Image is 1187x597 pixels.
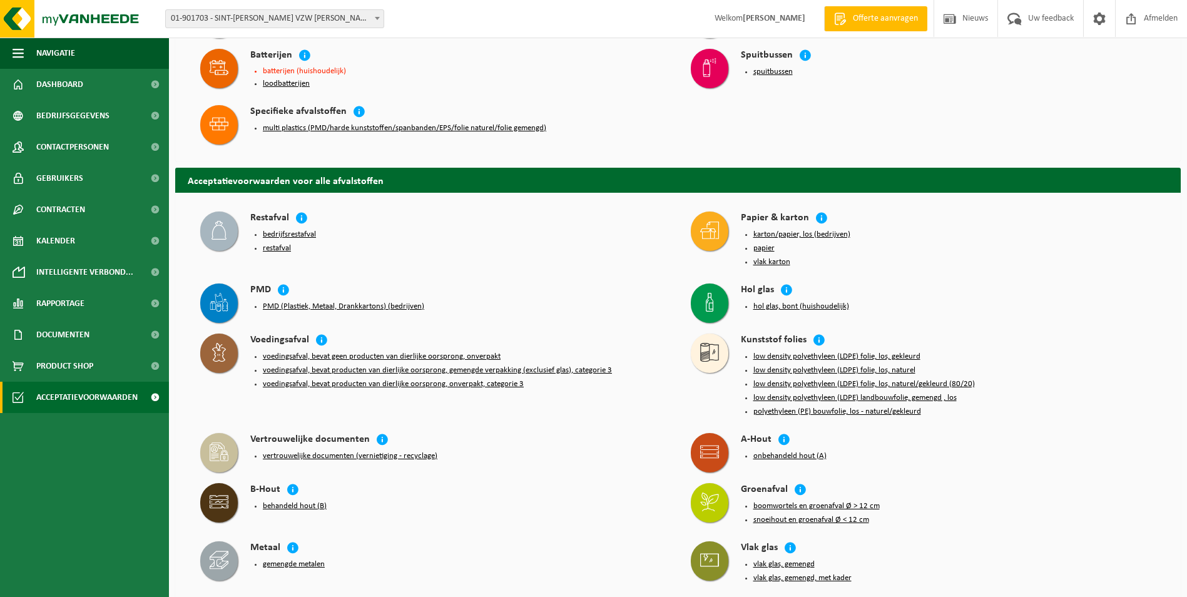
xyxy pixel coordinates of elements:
[753,257,790,267] button: vlak karton
[753,243,775,253] button: papier
[250,334,309,348] h4: Voedingsafval
[263,379,524,389] button: voedingsafval, bevat producten van dierlijke oorsprong, onverpakt, categorie 3
[263,243,291,253] button: restafval
[263,365,612,375] button: voedingsafval, bevat producten van dierlijke oorsprong, gemengde verpakking (exclusief glas), cat...
[741,483,788,497] h4: Groenafval
[36,225,75,257] span: Kalender
[753,67,793,77] button: spuitbussen
[36,194,85,225] span: Contracten
[263,67,666,75] li: batterijen (huishoudelijk)
[741,334,807,348] h4: Kunststof folies
[250,433,370,447] h4: Vertrouwelijke documenten
[753,352,920,362] button: low density polyethyleen (LDPE) folie, los, gekleurd
[36,288,84,319] span: Rapportage
[753,515,869,525] button: snoeihout en groenafval Ø < 12 cm
[263,451,437,461] button: vertrouwelijke documenten (vernietiging - recyclage)
[753,365,915,375] button: low density polyethyleen (LDPE) folie, los, naturel
[263,559,325,569] button: gemengde metalen
[753,379,975,389] button: low density polyethyleen (LDPE) folie, los, naturel/gekleurd (80/20)
[36,382,138,413] span: Acceptatievoorwaarden
[36,69,83,100] span: Dashboard
[250,483,280,497] h4: B-Hout
[753,501,880,511] button: boomwortels en groenafval Ø > 12 cm
[36,350,93,382] span: Product Shop
[743,14,805,23] strong: [PERSON_NAME]
[753,230,850,240] button: karton/papier, los (bedrijven)
[741,49,793,63] h4: Spuitbussen
[263,230,316,240] button: bedrijfsrestafval
[250,49,292,63] h4: Batterijen
[263,302,424,312] button: PMD (Plastiek, Metaal, Drankkartons) (bedrijven)
[263,79,310,89] button: loodbatterijen
[175,168,1181,192] h2: Acceptatievoorwaarden voor alle afvalstoffen
[824,6,927,31] a: Offerte aanvragen
[250,283,271,298] h4: PMD
[250,105,347,120] h4: Specifieke afvalstoffen
[753,559,815,569] button: vlak glas, gemengd
[250,541,280,556] h4: Metaal
[250,212,289,226] h4: Restafval
[753,451,827,461] button: onbehandeld hout (A)
[753,302,849,312] button: hol glas, bont (huishoudelijk)
[741,433,772,447] h4: A-Hout
[36,100,110,131] span: Bedrijfsgegevens
[263,501,327,511] button: behandeld hout (B)
[741,541,778,556] h4: Vlak glas
[36,163,83,194] span: Gebruikers
[36,38,75,69] span: Navigatie
[36,257,133,288] span: Intelligente verbond...
[36,319,89,350] span: Documenten
[753,573,852,583] button: vlak glas, gemengd, met kader
[263,352,501,362] button: voedingsafval, bevat geen producten van dierlijke oorsprong, onverpakt
[741,283,774,298] h4: Hol glas
[165,9,384,28] span: 01-901703 - SINT-JOZEF KLINIEK VZW PITTEM - PITTEM
[753,393,957,403] button: low density polyethyleen (LDPE) landbouwfolie, gemengd , los
[753,407,921,417] button: polyethyleen (PE) bouwfolie, los - naturel/gekleurd
[850,13,921,25] span: Offerte aanvragen
[741,212,809,226] h4: Papier & karton
[36,131,109,163] span: Contactpersonen
[263,123,546,133] button: multi plastics (PMD/harde kunststoffen/spanbanden/EPS/folie naturel/folie gemengd)
[166,10,384,28] span: 01-901703 - SINT-JOZEF KLINIEK VZW PITTEM - PITTEM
